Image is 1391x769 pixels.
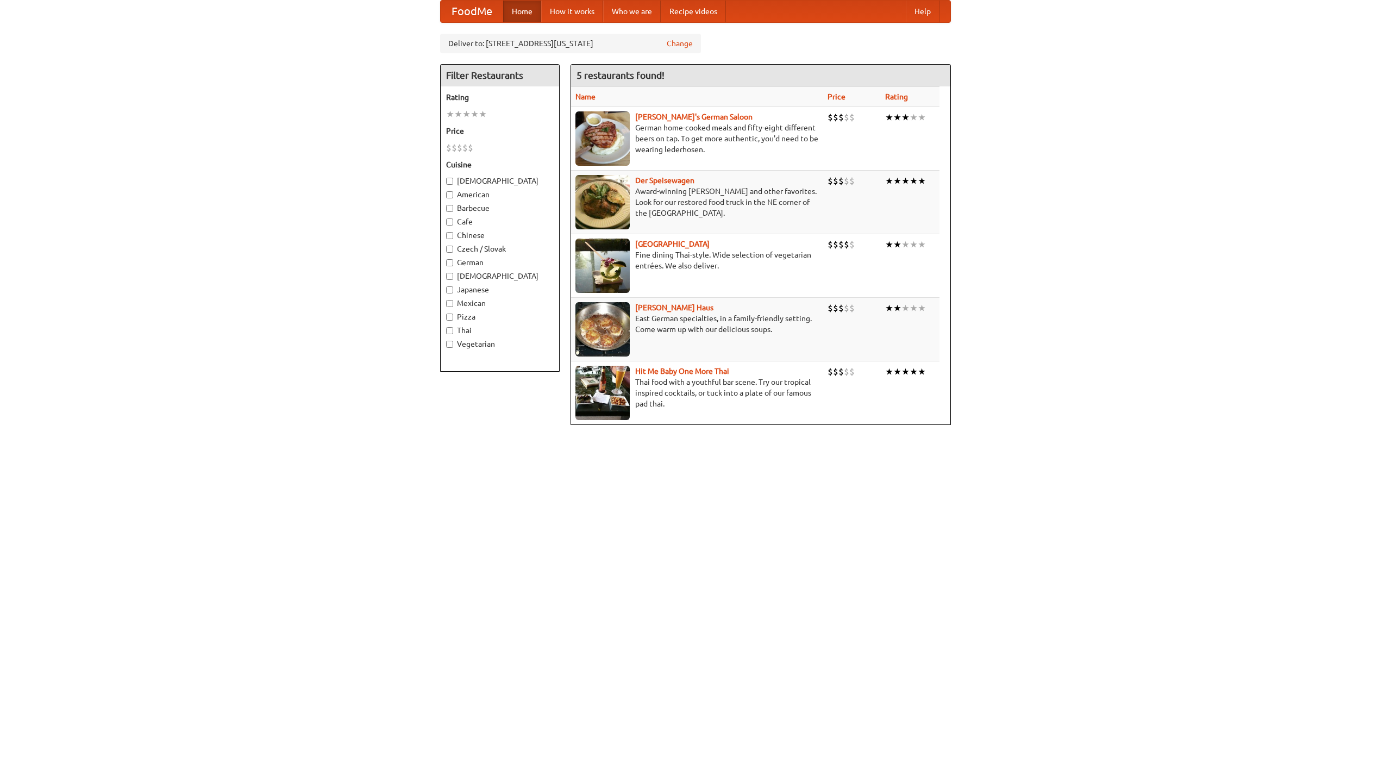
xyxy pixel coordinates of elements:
li: ★ [885,366,893,378]
a: FoodMe [441,1,503,22]
li: ★ [901,239,910,251]
li: ★ [446,108,454,120]
li: ★ [454,108,462,120]
li: ★ [893,175,901,187]
li: ★ [918,302,926,314]
li: $ [838,175,844,187]
li: ★ [901,111,910,123]
li: $ [844,111,849,123]
label: Cafe [446,216,554,227]
li: ★ [910,366,918,378]
a: Change [667,38,693,49]
li: $ [452,142,457,154]
a: Home [503,1,541,22]
input: Vegetarian [446,341,453,348]
li: $ [838,111,844,123]
a: How it works [541,1,603,22]
li: ★ [901,366,910,378]
label: Chinese [446,230,554,241]
input: Japanese [446,286,453,293]
li: ★ [918,366,926,378]
li: $ [446,142,452,154]
img: kohlhaus.jpg [575,302,630,357]
li: $ [833,111,838,123]
a: Help [906,1,939,22]
li: $ [838,302,844,314]
ng-pluralize: 5 restaurants found! [577,70,665,80]
label: Vegetarian [446,339,554,349]
img: satay.jpg [575,239,630,293]
li: ★ [893,111,901,123]
li: $ [838,239,844,251]
li: $ [828,302,833,314]
img: esthers.jpg [575,111,630,166]
li: $ [462,142,468,154]
input: Barbecue [446,205,453,212]
li: ★ [918,111,926,123]
a: [PERSON_NAME]'s German Saloon [635,112,753,121]
label: American [446,189,554,200]
a: Recipe videos [661,1,726,22]
a: [PERSON_NAME] Haus [635,303,713,312]
li: ★ [901,175,910,187]
img: babythai.jpg [575,366,630,420]
p: Award-winning [PERSON_NAME] and other favorites. Look for our restored food truck in the NE corne... [575,186,819,218]
a: [GEOGRAPHIC_DATA] [635,240,710,248]
li: ★ [893,366,901,378]
li: $ [833,175,838,187]
a: Price [828,92,845,101]
a: Rating [885,92,908,101]
input: Czech / Slovak [446,246,453,253]
label: Pizza [446,311,554,322]
li: ★ [479,108,487,120]
li: $ [828,111,833,123]
label: German [446,257,554,268]
input: Pizza [446,314,453,321]
li: $ [844,366,849,378]
input: German [446,259,453,266]
li: $ [828,239,833,251]
li: ★ [910,239,918,251]
input: Mexican [446,300,453,307]
label: Thai [446,325,554,336]
li: ★ [885,239,893,251]
li: ★ [918,175,926,187]
li: $ [844,239,849,251]
li: ★ [885,111,893,123]
li: $ [849,366,855,378]
li: $ [849,239,855,251]
label: [DEMOGRAPHIC_DATA] [446,271,554,282]
li: $ [457,142,462,154]
h5: Price [446,126,554,136]
label: Japanese [446,284,554,295]
li: $ [844,175,849,187]
li: ★ [893,239,901,251]
input: American [446,191,453,198]
li: ★ [885,175,893,187]
li: $ [833,366,838,378]
li: $ [833,239,838,251]
li: $ [844,302,849,314]
li: $ [849,175,855,187]
a: Hit Me Baby One More Thai [635,367,729,376]
a: Who we are [603,1,661,22]
li: ★ [893,302,901,314]
input: [DEMOGRAPHIC_DATA] [446,178,453,185]
img: speisewagen.jpg [575,175,630,229]
input: Chinese [446,232,453,239]
h5: Rating [446,92,554,103]
p: Thai food with a youthful bar scene. Try our tropical inspired cocktails, or tuck into a plate of... [575,377,819,409]
li: $ [849,302,855,314]
p: Fine dining Thai-style. Wide selection of vegetarian entrées. We also deliver. [575,249,819,271]
a: Name [575,92,596,101]
a: Der Speisewagen [635,176,694,185]
input: Thai [446,327,453,334]
li: ★ [885,302,893,314]
li: $ [849,111,855,123]
input: Cafe [446,218,453,226]
label: [DEMOGRAPHIC_DATA] [446,176,554,186]
p: East German specialties, in a family-friendly setting. Come warm up with our delicious soups. [575,313,819,335]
